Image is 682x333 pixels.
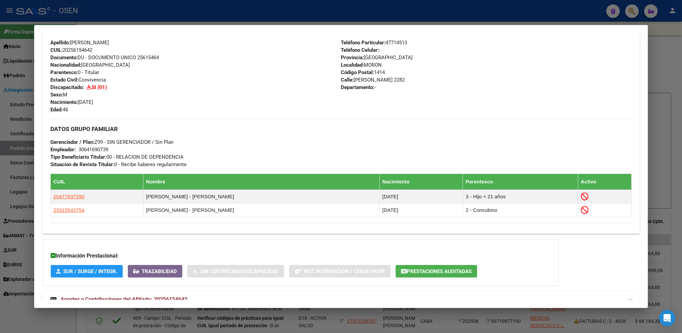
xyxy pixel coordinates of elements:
[128,265,182,277] button: Trazabilidad
[659,310,675,326] div: Open Intercom Messenger
[50,107,63,113] strong: Edad:
[50,77,106,83] span: Convivencia
[53,194,85,199] span: 20477937390
[379,190,463,203] td: [DATE]
[50,147,76,153] strong: Empleador:
[50,54,77,61] strong: Documento:
[42,291,640,308] mat-expansion-panel-header: Aportes y Contribuciones del Afiliado: 20256154642
[341,62,364,68] strong: Localidad:
[53,207,85,213] span: 23315543754
[50,161,114,168] strong: Situacion de Revista Titular:
[341,84,376,90] span: -
[341,77,354,83] strong: Calle:
[61,296,187,303] span: Aportes y Contribuciones del Afiliado: 20256154642
[50,125,632,133] h3: DATOS GRUPO FAMILIAR
[304,268,385,274] span: Not. Internacion / Censo Hosp.
[341,54,413,61] span: [GEOGRAPHIC_DATA]
[463,203,578,217] td: 2 - Concubino
[51,265,123,277] button: SUR / SURGE / INTEGR.
[201,268,279,274] span: Sin Certificado Discapacidad
[341,62,382,68] span: MORON
[341,69,374,75] strong: Código Postal:
[379,174,463,190] th: Nacimiento
[143,203,380,217] td: [PERSON_NAME] - [PERSON_NAME]
[50,174,143,190] th: CUIL
[341,69,385,75] span: 1414
[50,154,184,160] span: 00 - RELACION DE DEPENDENCIA
[50,40,109,46] span: [PERSON_NAME]
[187,265,284,277] button: Sin Certificado Discapacidad
[50,62,81,68] strong: Nacionalidad:
[50,99,93,105] span: [DATE]
[379,203,463,217] td: [DATE]
[407,268,472,274] span: Prestaciones Auditadas
[50,139,94,145] strong: Gerenciador / Plan:
[341,47,379,53] strong: Teléfono Celular:
[50,40,70,46] strong: Apellido:
[78,146,108,153] div: 30641690739
[50,99,78,105] strong: Nacimiento:
[463,174,578,190] th: Parentesco
[289,265,391,277] button: Not. Internacion / Censo Hosp.
[341,77,405,83] span: [PERSON_NAME] 2282
[143,174,380,190] th: Nombre
[341,54,364,61] strong: Provincia:
[51,252,550,260] h3: Información Prestacional:
[50,47,92,53] span: 20256154642
[63,268,117,274] span: SUR / SURGE / INTEGR.
[341,40,407,46] span: 47714513
[50,92,63,98] strong: Sexo:
[50,154,107,160] strong: Tipo Beneficiario Titular:
[50,77,78,83] strong: Estado Civil:
[142,268,177,274] span: Trazabilidad
[50,69,99,75] span: 0 - Titular
[50,92,67,98] span: M
[50,107,68,113] span: 48
[578,174,631,190] th: Activo
[341,47,380,53] span: -
[50,161,187,168] span: 0 - Recibe haberes regularmente
[341,40,385,46] strong: Teléfono Particular:
[50,84,84,90] strong: Discapacitado:
[50,62,130,68] span: [GEOGRAPHIC_DATA]
[396,265,477,277] button: Prestaciones Auditadas
[92,84,107,90] strong: SI (01)
[463,190,578,203] td: 3 - Hijo < 21 años
[50,69,78,75] strong: Parentesco:
[50,54,159,61] span: DU - DOCUMENTO UNICO 25615464
[50,47,63,53] strong: CUIL:
[143,190,380,203] td: [PERSON_NAME] - [PERSON_NAME]
[50,139,173,145] span: Z99 - SIN GERENCIADOR / Sin Plan
[341,84,374,90] strong: Departamento:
